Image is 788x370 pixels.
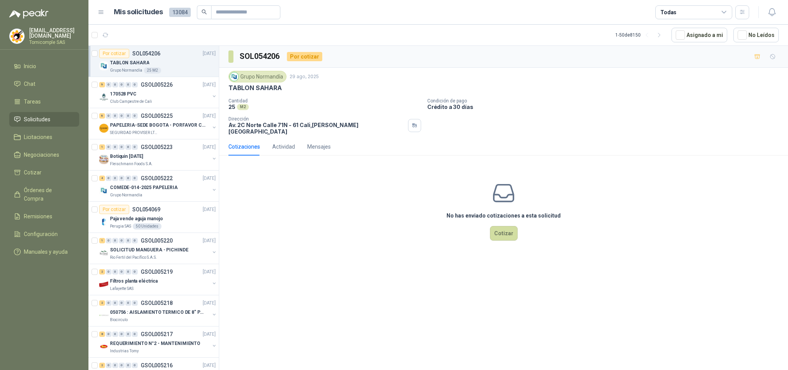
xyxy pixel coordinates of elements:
p: REQUERIMIENTO N°2 - MANTENIMIENTO [110,340,200,347]
div: 0 [112,331,118,337]
p: SOL054206 [132,51,160,56]
h3: No has enviado cotizaciones a esta solicitud [446,211,561,220]
p: GSOL005225 [141,113,173,119]
span: Configuración [24,230,58,238]
div: 1 - 50 de 8150 [615,29,665,41]
div: 1 [99,144,105,150]
div: 0 [132,82,138,87]
img: Company Logo [99,342,108,351]
div: 0 [132,144,138,150]
span: Manuales y ayuda [24,248,68,256]
p: SOL054069 [132,207,160,212]
div: 4 [99,176,105,181]
button: No Leídos [733,28,779,42]
a: Inicio [9,59,79,74]
div: 0 [112,144,118,150]
p: [DATE] [203,206,216,213]
div: 0 [119,363,125,368]
p: Fleischmann Foods S.A. [110,161,153,167]
a: Chat [9,77,79,91]
div: 0 [106,331,112,337]
a: Tareas [9,94,79,109]
div: 0 [106,113,112,119]
div: 0 [106,82,112,87]
div: 1 [99,238,105,243]
p: Paja vende aguja manojo [110,215,163,223]
a: Por cotizarSOL054206[DATE] Company LogoTABLON SAHARAGrupo Normandía25 M2 [88,46,219,77]
p: Club Campestre de Cali [110,99,152,105]
div: 0 [112,269,118,275]
div: 0 [132,363,138,368]
div: Cotizaciones [228,142,260,151]
p: Rio Fertil del Pacífico S.A.S. [110,254,157,261]
h3: SOL054206 [240,50,281,62]
div: 0 [125,363,131,368]
p: GSOL005222 [141,176,173,181]
div: 0 [132,238,138,243]
a: Manuales y ayuda [9,244,79,259]
img: Company Logo [99,155,108,164]
span: search [202,9,207,15]
div: 0 [119,176,125,181]
a: Órdenes de Compra [9,183,79,206]
div: 50 Unidades [133,223,162,229]
div: 0 [132,113,138,119]
div: 0 [106,300,112,306]
p: GSOL005217 [141,331,173,337]
a: 6 0 0 0 0 0 GSOL005225[DATE] Company LogoPAPELERIA-SEDE BOGOTA - PORFAVOR CTZ COMPLETOSEGURIDAD P... [99,111,217,136]
p: Filtros planta eléctrica [110,278,158,285]
p: [EMAIL_ADDRESS][DOMAIN_NAME] [29,28,79,39]
p: TABLON SAHARA [110,59,149,67]
p: PAPELERIA-SEDE BOGOTA - PORFAVOR CTZ COMPLETO [110,122,206,129]
div: 0 [119,144,125,150]
span: Remisiones [24,212,52,221]
div: 25 M2 [144,67,161,74]
p: COMEDE-014-2025 PAPELERIA [110,184,178,191]
a: 8 0 0 0 0 0 GSOL005217[DATE] Company LogoREQUERIMIENTO N°2 - MANTENIMIENTOIndustrias Tomy [99,330,217,354]
p: Dirección [228,116,405,122]
div: 0 [125,300,131,306]
div: 0 [112,300,118,306]
div: 0 [112,363,118,368]
a: Remisiones [9,209,79,224]
a: Cotizar [9,165,79,180]
p: 170528 PVC [110,90,137,98]
p: TABLON SAHARA [228,84,282,92]
a: 2 0 0 0 0 0 GSOL005219[DATE] Company LogoFiltros planta eléctricaLafayette SAS [99,267,217,292]
div: M2 [237,104,249,110]
p: SOLICITUD MANGUERA - PICHINDE [110,246,188,254]
div: Actividad [272,142,295,151]
p: GSOL005219 [141,269,173,275]
a: 9 0 0 0 0 0 GSOL005226[DATE] Company Logo170528 PVCClub Campestre de Cali [99,80,217,105]
button: Asignado a mi [671,28,727,42]
div: 0 [125,331,131,337]
img: Company Logo [99,248,108,258]
div: 0 [112,238,118,243]
div: 0 [125,238,131,243]
p: Grupo Normandía [110,192,142,198]
div: Por cotizar [287,52,322,61]
p: Cantidad [228,98,421,104]
div: Por cotizar [99,49,129,58]
p: Lafayette SAS [110,286,133,292]
a: 2 0 0 0 0 0 GSOL005218[DATE] Company Logo050756 : AISLAMIENTO TERMICO DE 8" PARA TUBERIABiocirculo [99,298,217,323]
p: Condición de pago [427,98,785,104]
p: [DATE] [203,50,216,57]
div: 0 [132,176,138,181]
div: 0 [119,331,125,337]
div: 0 [106,176,112,181]
p: [DATE] [203,331,216,338]
p: GSOL005226 [141,82,173,87]
img: Company Logo [99,217,108,226]
p: SEGURIDAD PROVISER LTDA [110,130,158,136]
img: Company Logo [99,311,108,320]
p: Tornicomple SAS [29,40,79,45]
span: Cotizar [24,168,42,177]
div: 0 [112,113,118,119]
p: Perugia SAS [110,223,131,229]
p: [DATE] [203,300,216,307]
div: 0 [106,363,112,368]
div: 0 [119,113,125,119]
img: Company Logo [99,92,108,102]
span: Negociaciones [24,151,59,159]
